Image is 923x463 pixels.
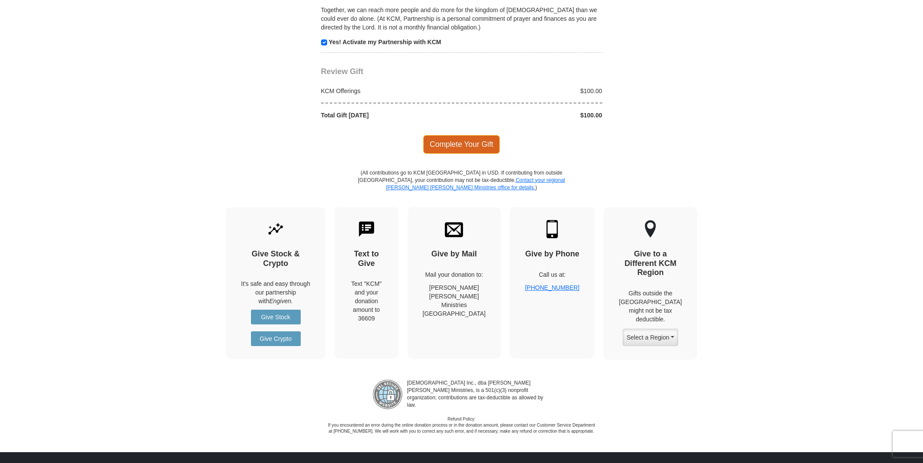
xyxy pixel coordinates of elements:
[316,111,462,120] div: Total Gift [DATE]
[357,220,376,238] img: text-to-give.svg
[423,135,500,153] span: Complete Your Gift
[462,111,607,120] div: $100.00
[543,220,561,238] img: mobile.svg
[241,279,310,305] p: It's safe and easy through our partnership with
[251,331,301,346] a: Give Crypto
[350,279,383,323] div: Text "KCM" and your donation amount to 36609
[525,249,579,259] h4: Give by Phone
[619,249,682,278] h4: Give to a Different KCM Region
[525,284,579,291] a: [PHONE_NUMBER]
[321,6,602,32] p: Together, we can reach more people and do more for the kingdom of [DEMOGRAPHIC_DATA] than we coul...
[241,249,310,268] h4: Give Stock & Crypto
[619,289,682,324] p: Gifts outside the [GEOGRAPHIC_DATA] might not be tax deductible.
[423,270,486,279] p: Mail your donation to:
[373,379,403,410] img: refund-policy
[350,249,383,268] h4: Text to Give
[267,220,285,238] img: give-by-stock.svg
[403,379,551,410] p: [DEMOGRAPHIC_DATA] Inc., dba [PERSON_NAME] [PERSON_NAME] Ministries, is a 501(c)(3) nonprofit org...
[525,270,579,279] p: Call us at:
[328,39,441,45] strong: Yes! Activate my Partnership with KCM
[462,87,607,95] div: $100.00
[386,177,565,191] a: Contact your regional [PERSON_NAME] [PERSON_NAME] Ministries office for details.
[269,298,293,304] i: Engiven.
[644,220,656,238] img: other-region
[251,310,301,324] a: Give Stock
[321,67,363,76] span: Review Gift
[328,416,596,435] p: Refund Policy: If you encountered an error during the online donation process or in the donation ...
[316,87,462,95] div: KCM Offerings
[623,329,678,346] button: Select a Region
[445,220,463,238] img: envelope.svg
[423,283,486,318] p: [PERSON_NAME] [PERSON_NAME] Ministries [GEOGRAPHIC_DATA]
[358,169,566,207] p: (All contributions go to KCM [GEOGRAPHIC_DATA] in USD. If contributing from outside [GEOGRAPHIC_D...
[423,249,486,259] h4: Give by Mail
